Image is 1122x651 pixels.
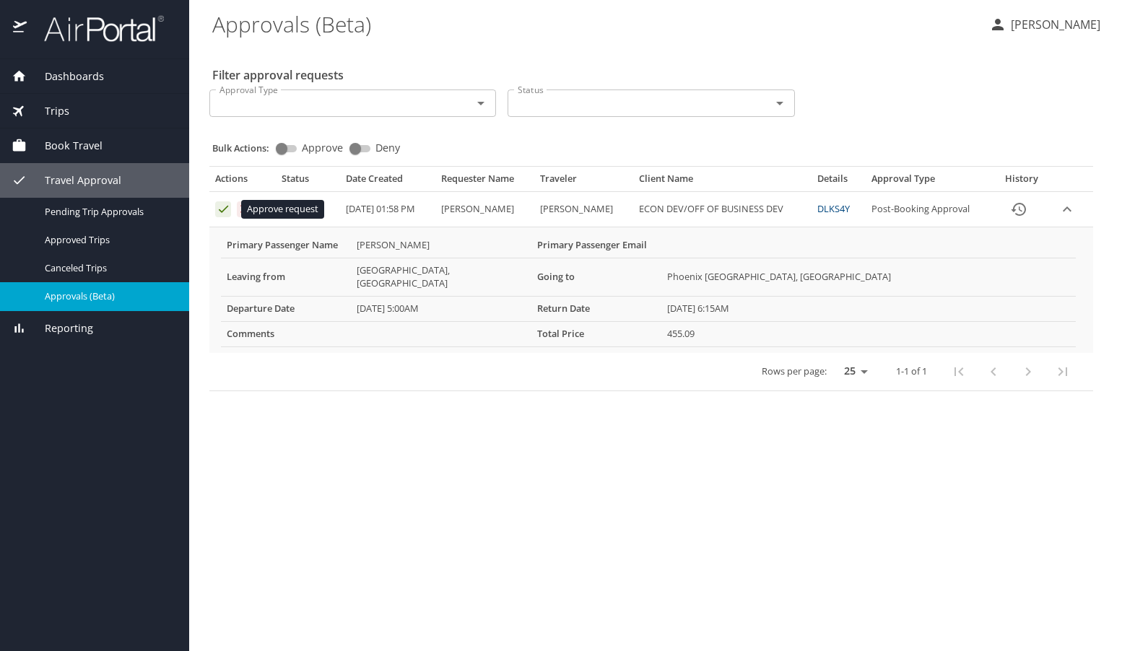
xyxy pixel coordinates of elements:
td: Pending [276,192,340,227]
h2: Filter approval requests [212,64,344,87]
th: Date Created [340,172,435,191]
img: airportal-logo.png [28,14,164,43]
td: [DATE] 6:15AM [661,296,1076,321]
span: Reporting [27,320,93,336]
td: [PERSON_NAME] [534,192,633,227]
th: Status [276,172,340,191]
p: 1-1 of 1 [896,367,927,376]
td: [GEOGRAPHIC_DATA], [GEOGRAPHIC_DATA] [351,258,531,296]
button: History [1001,192,1036,227]
img: icon-airportal.png [13,14,28,43]
th: Total Price [531,321,661,346]
th: Primary Passenger Name [221,233,351,258]
button: Open [770,93,790,113]
p: Rows per page: [762,367,827,376]
td: [PERSON_NAME] [351,233,531,258]
span: Trips [27,103,69,119]
button: expand row [1056,198,1078,220]
th: Comments [221,321,351,346]
p: [PERSON_NAME] [1006,16,1100,33]
a: DLKS4Y [817,202,850,215]
th: Actions [209,172,276,191]
th: Traveler [534,172,633,191]
td: [PERSON_NAME] [435,192,534,227]
table: More info for approvals [221,233,1076,347]
th: Requester Name [435,172,534,191]
button: [PERSON_NAME] [983,12,1106,38]
td: [DATE] 5:00AM [351,296,531,321]
span: Approved Trips [45,233,172,247]
h1: Approvals (Beta) [212,1,978,46]
td: [DATE] 01:58 PM [340,192,435,227]
th: Return Date [531,296,661,321]
select: rows per page [832,360,873,382]
td: Post-Booking Approval [866,192,993,227]
th: Client Name [633,172,811,191]
button: Open [471,93,491,113]
th: Departure Date [221,296,351,321]
span: Book Travel [27,138,103,154]
span: Deny [375,143,400,153]
th: Leaving from [221,258,351,296]
p: Bulk Actions: [212,141,281,154]
span: Approvals (Beta) [45,289,172,303]
span: Canceled Trips [45,261,172,275]
span: Travel Approval [27,172,121,188]
th: Primary Passenger Email [531,233,661,258]
span: Approve [302,143,343,153]
th: Details [812,172,866,191]
td: Phoenix [GEOGRAPHIC_DATA], [GEOGRAPHIC_DATA] [661,258,1076,296]
table: Approval table [209,172,1093,390]
button: Deny request [237,201,253,217]
th: Approval Type [866,172,993,191]
span: Dashboards [27,69,104,84]
span: Pending Trip Approvals [45,205,172,219]
td: ECON DEV/OFF OF BUSINESS DEV [633,192,811,227]
th: Going to [531,258,661,296]
th: History [993,172,1050,191]
td: 455.09 [661,321,1076,346]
